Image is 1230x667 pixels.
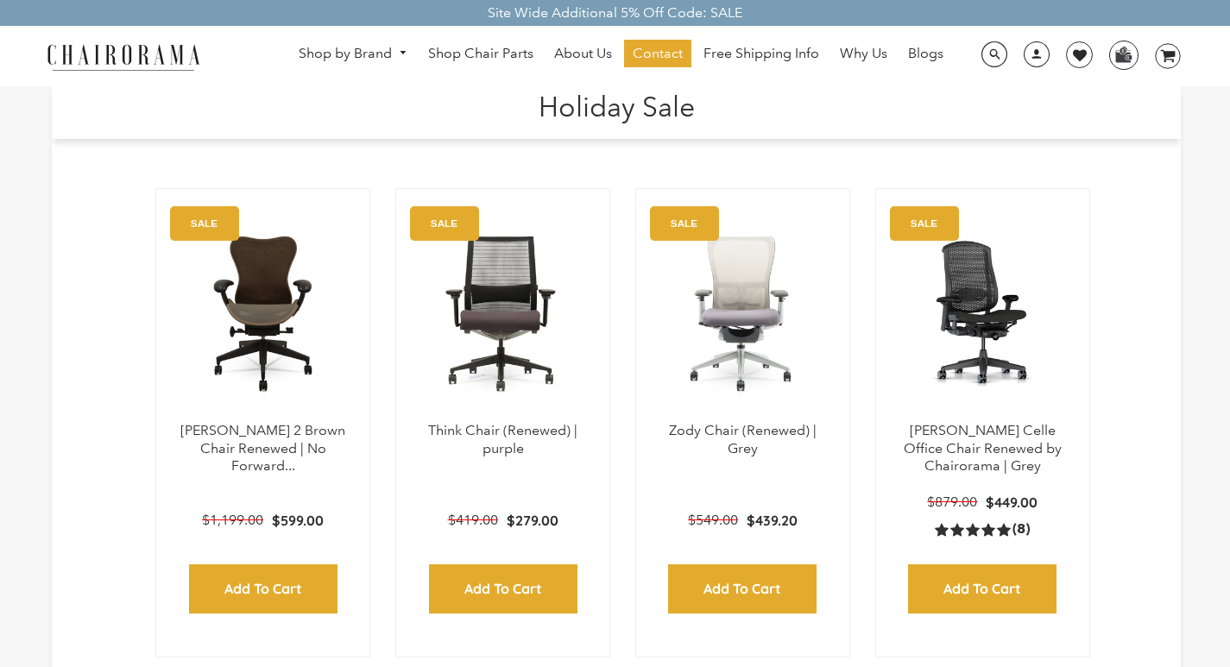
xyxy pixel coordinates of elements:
[173,206,352,422] a: Herman Miller Mirra 2 Brown Chair Renewed | No Forward Tilt | - chairorama Herman Miller Mirra 2 ...
[935,520,1030,538] a: 5.0 rating (8 votes)
[202,512,263,528] span: $1,199.00
[893,206,1072,422] a: Herman Miller Celle Office Chair Renewed by Chairorama | Grey - chairorama Herman Miller Celle Of...
[908,564,1057,614] input: Add to Cart
[986,494,1038,511] span: $449.00
[419,40,542,67] a: Shop Chair Parts
[653,206,832,422] a: Zody Chair (Renewed) | Grey - chairorama Zody Chair (Renewed) | Grey - chairorama
[671,217,697,229] text: SALE
[283,40,960,72] nav: DesktopNavigation
[413,206,592,422] img: Think Chair (Renewed) | purple - chairorama
[927,494,977,510] span: $879.00
[908,45,943,63] span: Blogs
[695,40,828,67] a: Free Shipping Info
[428,422,577,456] a: Think Chair (Renewed) | purple
[413,206,592,422] a: Think Chair (Renewed) | purple - chairorama Think Chair (Renewed) | purple - chairorama
[428,45,533,63] span: Shop Chair Parts
[173,206,352,422] img: Herman Miller Mirra 2 Brown Chair Renewed | No Forward Tilt | - chairorama
[669,422,817,456] a: Zody Chair (Renewed) | Grey
[893,206,1072,422] img: Herman Miller Celle Office Chair Renewed by Chairorama | Grey - chairorama
[272,512,324,529] span: $599.00
[431,217,457,229] text: SALE
[899,40,952,67] a: Blogs
[448,512,498,528] span: $419.00
[191,217,218,229] text: SALE
[429,564,577,614] input: Add to Cart
[703,45,819,63] span: Free Shipping Info
[633,45,683,63] span: Contact
[290,41,416,67] a: Shop by Brand
[37,41,210,72] img: chairorama
[507,512,558,529] span: $279.00
[840,45,887,63] span: Why Us
[624,40,691,67] a: Contact
[831,40,896,67] a: Why Us
[688,512,738,528] span: $549.00
[911,217,937,229] text: SALE
[546,40,621,67] a: About Us
[653,206,832,422] img: Zody Chair (Renewed) | Grey - chairorama
[668,564,817,614] input: Add to Cart
[554,45,612,63] span: About Us
[904,422,1062,475] a: [PERSON_NAME] Celle Office Chair Renewed by Chairorama | Grey
[1110,41,1137,67] img: WhatsApp_Image_2024-07-12_at_16.23.01.webp
[1012,520,1030,538] span: (8)
[747,512,798,529] span: $439.20
[189,564,337,614] input: Add to Cart
[180,422,345,475] a: [PERSON_NAME] 2 Brown Chair Renewed | No Forward...
[69,86,1164,123] h1: Holiday Sale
